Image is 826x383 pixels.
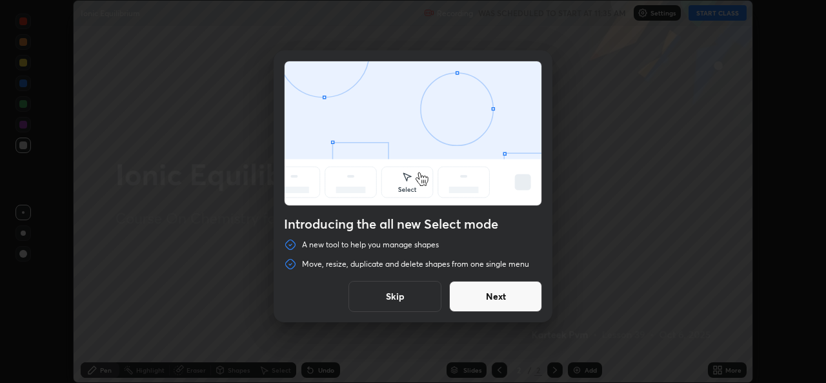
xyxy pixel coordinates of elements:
[302,259,529,269] p: Move, resize, duplicate and delete shapes from one single menu
[302,240,439,250] p: A new tool to help you manage shapes
[449,281,542,312] button: Next
[348,281,441,312] button: Skip
[284,216,542,232] h4: Introducing the all new Select mode
[285,61,541,208] div: animation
